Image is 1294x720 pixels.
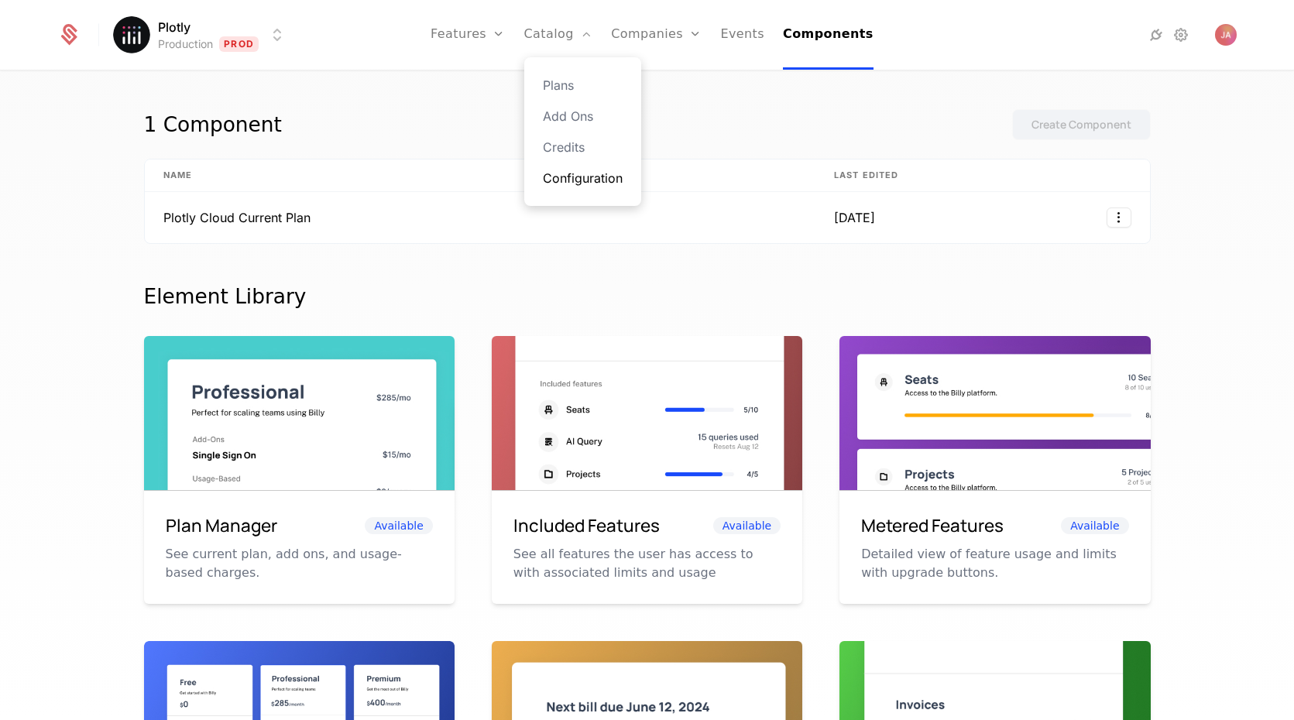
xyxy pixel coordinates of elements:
[1147,26,1165,44] a: Integrations
[158,18,190,36] span: Plotly
[543,138,623,156] a: Credits
[861,545,1128,582] p: Detailed view of feature usage and limits with upgrade buttons.
[1031,117,1131,132] div: Create Component
[166,545,433,582] p: See current plan, add ons, and usage-based charges.
[1061,517,1128,534] span: Available
[543,76,623,94] a: Plans
[713,517,781,534] span: Available
[513,513,660,539] h6: Included Features
[1172,26,1190,44] a: Settings
[144,109,282,140] div: 1 Component
[1012,109,1151,140] button: Create Component
[513,545,781,582] p: See all features the user has access to with associated limits and usage
[166,513,277,539] h6: Plan Manager
[144,281,1151,312] div: Element Library
[113,16,150,53] img: Plotly
[543,169,623,187] a: Configuration
[543,107,623,125] a: Add Ons
[145,192,816,243] td: Plotly Cloud Current Plan
[1215,24,1237,46] button: Open user button
[815,159,924,192] th: Last edited
[365,517,432,534] span: Available
[861,513,1004,539] h6: Metered Features
[158,36,213,52] div: Production
[834,208,905,227] div: [DATE]
[1107,207,1131,228] button: Select action
[145,159,816,192] th: Name
[219,36,259,52] span: Prod
[1215,24,1237,46] img: john allwright
[118,18,287,52] button: Select environment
